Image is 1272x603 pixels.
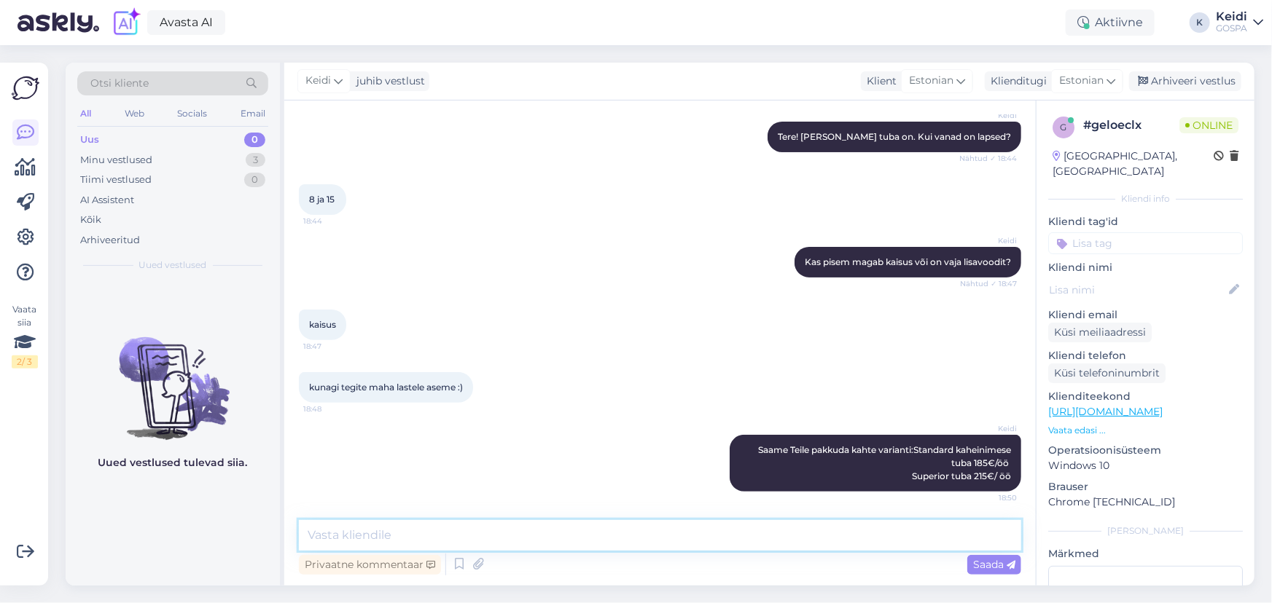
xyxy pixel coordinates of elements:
p: Brauser [1048,479,1243,494]
div: Minu vestlused [80,153,152,167]
input: Lisa tag [1048,232,1243,254]
a: [URL][DOMAIN_NAME] [1048,405,1163,418]
span: Otsi kliente [90,76,149,91]
div: 3 [246,153,265,167]
div: Kliendi info [1048,192,1243,205]
input: Lisa nimi [1049,282,1226,298]
span: 8 ja 15 [309,194,335,205]
span: 18:48 [303,403,358,414]
p: Operatsioonisüsteem [1048,443,1243,458]
div: Web [122,104,147,123]
div: # geloeclx [1083,117,1179,134]
div: 0 [244,173,265,187]
span: Saame Teile pakkuda kahte varianti:Standard kaheinimese tuba 185€/öö Superior tuba 215€/ öö [758,444,1013,481]
div: Email [238,104,268,123]
p: Klienditeekond [1048,389,1243,404]
p: Windows 10 [1048,458,1243,473]
div: AI Assistent [80,193,134,208]
div: K [1190,12,1210,33]
span: Estonian [909,73,953,89]
p: Kliendi tag'id [1048,214,1243,229]
div: Arhiveeritud [80,233,140,248]
div: Arhiveeri vestlus [1129,71,1241,91]
div: Aktiivne [1066,9,1155,36]
span: g [1061,122,1067,133]
span: kunagi tegite maha lastele aseme :) [309,382,463,393]
span: Nähtud ✓ 18:44 [959,153,1017,164]
span: Keidi [962,423,1017,434]
span: Nähtud ✓ 18:47 [960,278,1017,289]
p: Kliendi nimi [1048,260,1243,275]
div: [PERSON_NAME] [1048,524,1243,537]
div: Tiimi vestlused [80,173,152,187]
span: Kas pisem magab kaisus või on vaja lisavoodit? [805,256,1011,267]
img: Askly Logo [12,74,39,102]
span: Keidi [962,110,1017,121]
img: No chats [66,311,280,442]
div: Kõik [80,213,101,227]
div: Socials [174,104,210,123]
span: Estonian [1059,73,1104,89]
span: kaisus [309,319,336,330]
div: [GEOGRAPHIC_DATA], [GEOGRAPHIC_DATA] [1053,149,1214,179]
div: 2 / 3 [12,355,38,368]
div: All [77,104,94,123]
span: Online [1179,117,1238,133]
div: juhib vestlust [351,74,425,89]
p: Kliendi email [1048,307,1243,323]
p: Chrome [TECHNICAL_ID] [1048,494,1243,510]
p: Vaata edasi ... [1048,424,1243,437]
span: 18:47 [303,341,358,352]
span: 18:44 [303,216,358,226]
div: 0 [244,133,265,147]
span: Saada [973,558,1015,571]
p: Märkmed [1048,546,1243,561]
div: Küsi telefoninumbrit [1048,363,1166,383]
div: Keidi [1216,11,1247,23]
div: GOSPA [1216,23,1247,34]
span: Keidi [305,73,331,89]
a: Avasta AI [147,10,225,35]
div: Küsi meiliaadressi [1048,323,1152,342]
span: 18:50 [962,492,1017,503]
a: KeidiGOSPA [1216,11,1263,34]
span: Uued vestlused [139,259,207,272]
p: Kliendi telefon [1048,348,1243,363]
div: Privaatne kommentaar [299,555,441,575]
div: Klient [861,74,897,89]
span: Tere! [PERSON_NAME] tuba on. Kui vanad on lapsed? [778,131,1011,142]
div: Vaata siia [12,303,38,368]
div: Uus [80,133,99,147]
div: Klienditugi [985,74,1047,89]
span: Keidi [962,235,1017,246]
p: Uued vestlused tulevad siia. [98,455,248,470]
img: explore-ai [111,7,141,38]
